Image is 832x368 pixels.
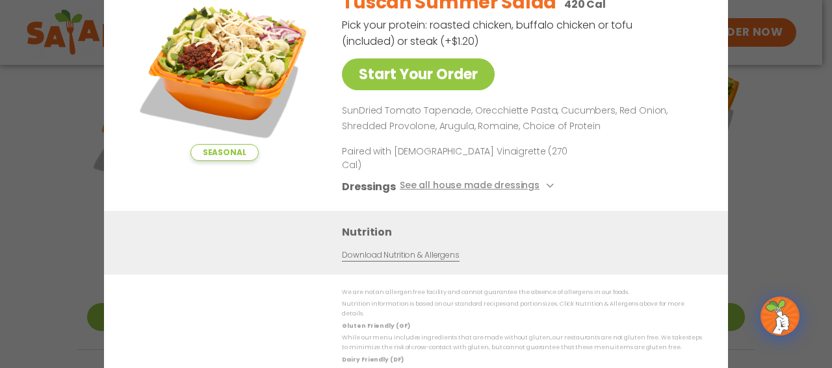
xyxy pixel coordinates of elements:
[762,298,798,334] img: wpChatIcon
[342,322,409,330] strong: Gluten Friendly (GF)
[342,17,634,49] p: Pick your protein: roasted chicken, buffalo chicken or tofu (included) or steak (+$1.20)
[190,144,259,161] span: Seasonal
[342,249,459,262] a: Download Nutrition & Allergens
[342,103,697,134] p: SunDried Tomato Tapenade, Orecchiette Pasta, Cucumbers, Red Onion, Shredded Provolone, Arugula, R...
[342,299,702,319] p: Nutrition information is based on our standard recipes and portion sizes. Click Nutrition & Aller...
[400,178,558,195] button: See all house made dressings
[342,145,582,172] p: Paired with [DEMOGRAPHIC_DATA] Vinaigrette (270 Cal)
[342,58,495,90] a: Start Your Order
[342,356,403,363] strong: Dairy Friendly (DF)
[342,333,702,353] p: While our menu includes ingredients that are made without gluten, our restaurants are not gluten ...
[342,224,708,240] h3: Nutrition
[342,178,396,195] h3: Dressings
[342,288,702,297] p: We are not an allergen free facility and cannot guarantee the absence of allergens in our foods.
